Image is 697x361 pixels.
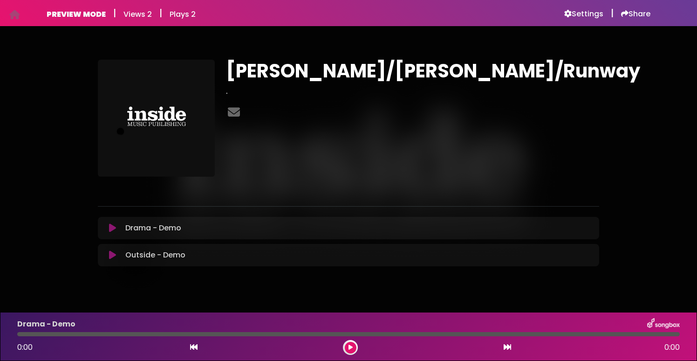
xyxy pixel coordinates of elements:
h5: | [159,7,162,19]
h5: | [611,7,614,19]
h5: | [113,7,116,19]
h6: Plays 2 [170,10,196,19]
h1: [PERSON_NAME]/[PERSON_NAME]/Runway [226,60,599,82]
p: Drama - Demo [125,222,181,234]
h6: PREVIEW MODE [47,10,106,19]
p: Outside - Demo [125,250,185,261]
a: Share [621,9,650,19]
img: O697atJ8TX6doI4InJ0I [98,60,215,177]
a: Settings [564,9,603,19]
h3: . [226,86,599,96]
h6: Views 2 [123,10,152,19]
